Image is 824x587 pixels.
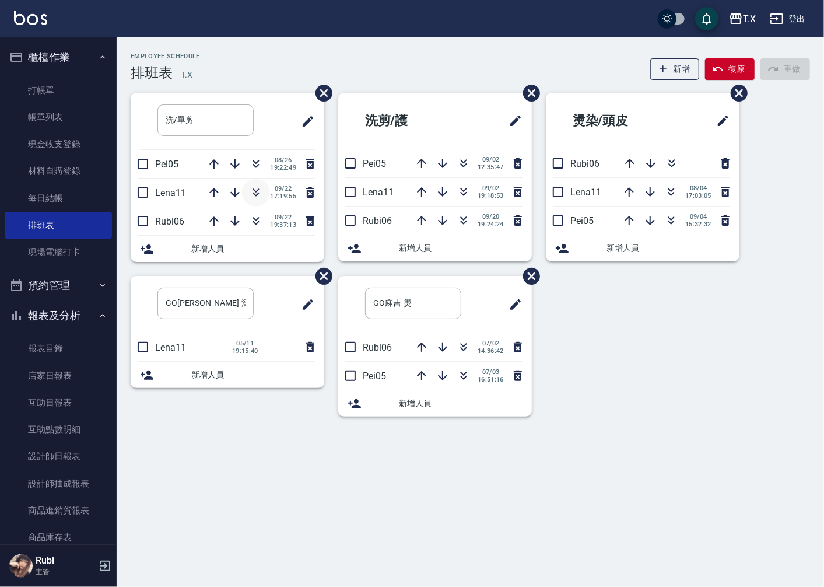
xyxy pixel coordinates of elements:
[191,243,315,255] span: 新增人員
[685,192,711,200] span: 17:03:05
[5,362,112,389] a: 店家日報表
[363,215,392,226] span: Rubi06
[514,259,542,293] span: 刪除班表
[173,69,192,81] h6: — T.X
[685,213,711,221] span: 09/04
[478,192,504,200] span: 19:18:53
[478,347,504,355] span: 14:36:42
[5,389,112,416] a: 互助日報表
[478,340,504,347] span: 07/02
[155,159,178,170] span: Pei05
[570,158,599,169] span: Rubi06
[157,104,254,136] input: 排版標題
[478,368,504,376] span: 07/03
[270,156,296,164] span: 08/26
[606,242,730,254] span: 新增人員
[502,291,523,319] span: 修改班表的標題
[338,235,532,261] div: 新增人員
[5,131,112,158] a: 現金收支登錄
[363,158,386,169] span: Pei05
[307,259,334,293] span: 刪除班表
[5,497,112,524] a: 商品進銷貨報表
[5,212,112,239] a: 排班表
[5,185,112,212] a: 每日結帳
[478,221,504,228] span: 19:24:24
[695,7,718,30] button: save
[155,187,186,198] span: Lena11
[131,236,324,262] div: 新增人員
[270,221,296,229] span: 19:37:13
[5,239,112,265] a: 現場電腦打卡
[570,215,594,226] span: Pei05
[743,12,756,26] div: T.X
[270,193,296,200] span: 17:19:55
[514,76,542,110] span: 刪除班表
[155,216,184,227] span: Rubi06
[399,242,523,254] span: 新增人員
[399,397,523,410] span: 新增人員
[5,416,112,443] a: 互助點數明細
[363,342,392,353] span: Rubi06
[5,335,112,362] a: 報表目錄
[5,301,112,331] button: 報表及分析
[307,76,334,110] span: 刪除班表
[294,291,315,319] span: 修改班表的標題
[191,369,315,381] span: 新增人員
[502,107,523,135] span: 修改班表的標題
[131,53,200,60] h2: Employee Schedule
[363,371,386,382] span: Pei05
[5,104,112,131] a: 帳單列表
[478,163,504,171] span: 12:35:47
[5,158,112,184] a: 材料自購登錄
[131,65,173,81] h3: 排班表
[5,470,112,497] a: 設計師抽成報表
[555,100,677,142] h2: 燙染/頭皮
[765,8,810,30] button: 登出
[478,156,504,163] span: 09/02
[546,235,739,261] div: 新增人員
[363,187,394,198] span: Lena11
[348,100,464,142] h2: 洗剪/護
[155,342,186,353] span: Lena11
[724,7,760,31] button: T.X
[5,270,112,301] button: 預約管理
[270,164,296,172] span: 19:22:49
[36,555,95,567] h5: Rubi
[650,58,700,80] button: 新增
[131,362,324,388] div: 新增人員
[705,58,755,80] button: 復原
[9,554,33,578] img: Person
[570,187,601,198] span: Lena11
[478,213,504,221] span: 09/20
[270,185,296,193] span: 09/22
[270,214,296,221] span: 09/22
[722,76,749,110] span: 刪除班表
[685,221,711,228] span: 15:32:32
[14,11,47,25] img: Logo
[5,443,112,470] a: 設計師日報表
[5,524,112,551] a: 商品庫存表
[294,107,315,135] span: 修改班表的標題
[685,184,711,192] span: 08/04
[5,77,112,104] a: 打帳單
[5,42,112,72] button: 櫃檯作業
[365,288,461,319] input: 排版標題
[478,376,504,383] span: 16:51:16
[338,390,532,417] div: 新增人員
[157,288,254,319] input: 排版標題
[232,340,258,347] span: 05/11
[232,347,258,355] span: 19:15:40
[478,184,504,192] span: 09/02
[36,567,95,577] p: 主管
[709,107,730,135] span: 修改班表的標題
